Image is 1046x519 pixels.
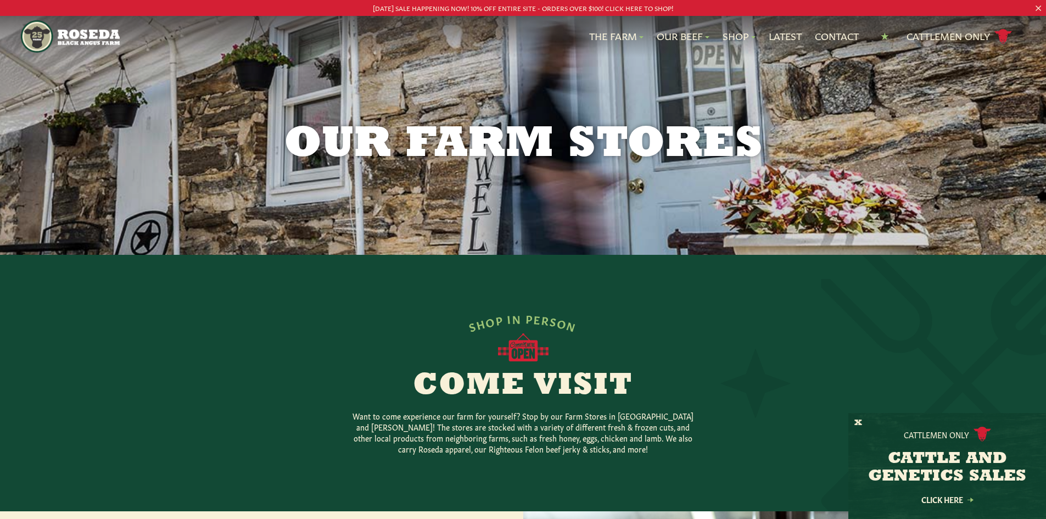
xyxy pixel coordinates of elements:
[974,427,991,442] img: cattle-icon.svg
[485,314,497,328] span: O
[541,313,551,326] span: R
[815,29,859,43] a: Contact
[242,123,804,167] h1: Our Farm Stores
[525,312,534,325] span: P
[21,16,1025,57] nav: Main Navigation
[475,316,487,331] span: H
[566,319,578,333] span: N
[723,29,756,43] a: Shop
[512,312,522,325] span: N
[904,429,969,440] p: Cattlemen Only
[907,27,1012,46] a: Cattlemen Only
[556,316,569,330] span: O
[312,371,734,401] h2: Come Visit
[52,2,994,14] p: [DATE] SALE HAPPENING NOW! 10% OFF ENTIRE SITE - ORDERS OVER $100! CLICK HERE TO SHOP!
[495,313,504,326] span: P
[898,496,997,503] a: Click Here
[549,314,558,327] span: S
[507,312,512,325] span: I
[854,417,862,429] button: X
[862,450,1032,485] h3: CATTLE AND GENETICS SALES
[589,29,644,43] a: The Farm
[769,29,802,43] a: Latest
[467,319,478,333] span: S
[467,312,579,333] div: SHOP IN PERSON
[533,312,542,325] span: E
[657,29,709,43] a: Our Beef
[348,410,699,454] p: Want to come experience our farm for yourself? Stop by our Farm Stores in [GEOGRAPHIC_DATA] and [...
[21,20,119,53] img: https://roseda.com/wp-content/uploads/2021/05/roseda-25-header.png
